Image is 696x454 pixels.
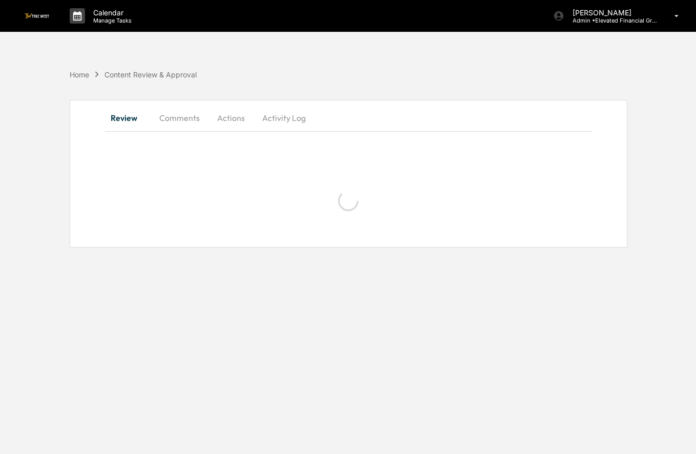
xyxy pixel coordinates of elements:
img: logo [25,13,49,18]
button: Activity Log [254,106,314,130]
div: Content Review & Approval [104,70,197,79]
div: Home [70,70,89,79]
p: Calendar [85,8,137,17]
div: secondary tabs example [105,106,592,130]
button: Comments [151,106,208,130]
button: Review [105,106,151,130]
p: Admin • Elevated Financial Group [564,17,660,24]
p: [PERSON_NAME] [564,8,660,17]
button: Actions [208,106,254,130]
p: Manage Tasks [85,17,137,24]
